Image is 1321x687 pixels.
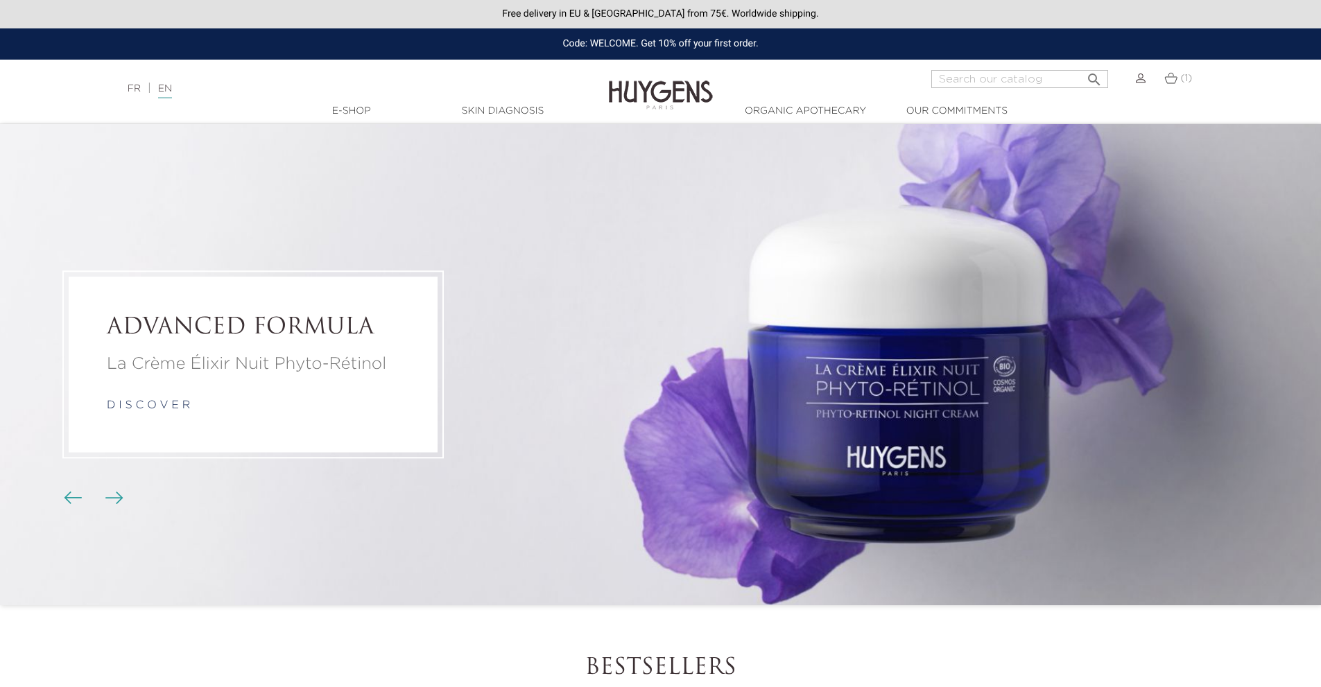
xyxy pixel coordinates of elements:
[1086,67,1103,84] i: 
[609,58,713,112] img: Huygens
[1082,66,1107,85] button: 
[433,104,572,119] a: Skin Diagnosis
[276,655,1046,681] h2: Bestsellers
[888,104,1026,119] a: Our commitments
[69,488,114,509] div: Carousel buttons
[128,84,141,94] a: FR
[282,104,421,119] a: E-Shop
[107,315,399,341] h2: ADVANCED FORMULA
[1180,73,1192,83] span: (1)
[736,104,875,119] a: Organic Apothecary
[931,70,1108,88] input: Search
[121,80,540,97] div: |
[107,352,399,377] p: La Crème Élixir Nuit Phyto-Rétinol
[158,84,172,98] a: EN
[1164,73,1193,84] a: (1)
[107,401,190,412] a: d i s c o v e r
